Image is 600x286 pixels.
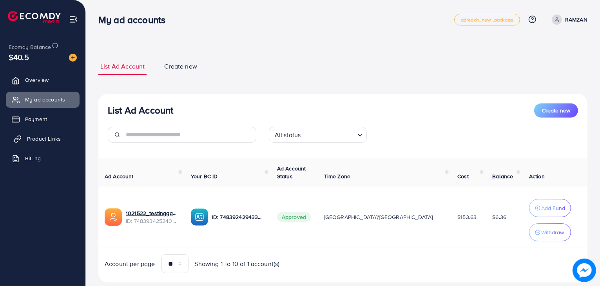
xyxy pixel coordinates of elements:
[541,228,564,237] p: Withdraw
[98,14,172,25] h3: My ad accounts
[126,209,178,225] div: <span class='underline'>1021522_testinggg_1742489239374</span></br>7483934252405735441
[191,172,218,180] span: Your BC ID
[269,127,367,143] div: Search for option
[529,223,571,241] button: Withdraw
[454,14,520,25] a: adreach_new_package
[277,212,311,222] span: Approved
[461,17,513,22] span: adreach_new_package
[6,131,80,147] a: Product Links
[69,15,78,24] img: menu
[105,208,122,226] img: ic-ads-acc.e4c84228.svg
[457,213,477,221] span: $153.63
[195,259,280,268] span: Showing 1 To 10 of 1 account(s)
[6,111,80,127] a: Payment
[9,51,29,63] span: $40.5
[191,208,208,226] img: ic-ba-acc.ded83a64.svg
[6,92,80,107] a: My ad accounts
[105,172,134,180] span: Ad Account
[324,172,350,180] span: Time Zone
[492,172,513,180] span: Balance
[492,213,506,221] span: $6.36
[8,11,61,23] img: logo
[457,172,469,180] span: Cost
[25,76,49,84] span: Overview
[164,62,197,71] span: Create new
[212,212,265,222] p: ID: 7483924294330974226
[565,15,587,24] p: RAMZAN
[534,103,578,118] button: Create new
[541,203,565,213] p: Add Fund
[549,14,587,25] a: RAMZAN
[25,154,41,162] span: Billing
[126,217,178,225] span: ID: 7483934252405735441
[25,115,47,123] span: Payment
[100,62,145,71] span: List Ad Account
[25,96,65,103] span: My ad accounts
[529,172,545,180] span: Action
[303,128,354,141] input: Search for option
[27,135,61,143] span: Product Links
[277,165,306,180] span: Ad Account Status
[9,43,51,51] span: Ecomdy Balance
[6,150,80,166] a: Billing
[6,72,80,88] a: Overview
[529,199,571,217] button: Add Fund
[573,259,596,282] img: image
[324,213,433,221] span: [GEOGRAPHIC_DATA]/[GEOGRAPHIC_DATA]
[108,105,173,116] h3: List Ad Account
[105,259,155,268] span: Account per page
[542,107,570,114] span: Create new
[69,54,77,62] img: image
[273,129,303,141] span: All status
[126,209,178,217] a: 1021522_testinggg_1742489239374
